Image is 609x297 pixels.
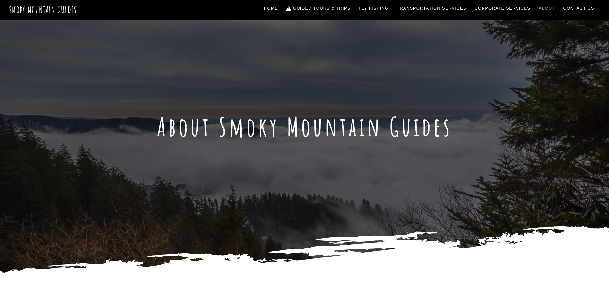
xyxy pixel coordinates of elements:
a: Corporate Services [472,2,533,15]
a: Guided Tours & Trips [284,2,353,15]
a: Smoky Mountain Guides [9,4,77,15]
a: Transportation Services [394,2,469,15]
a: Fly Fishing [356,2,391,15]
a: About [536,2,558,15]
a: Contact Us [561,2,597,15]
a: Home [261,2,281,15]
